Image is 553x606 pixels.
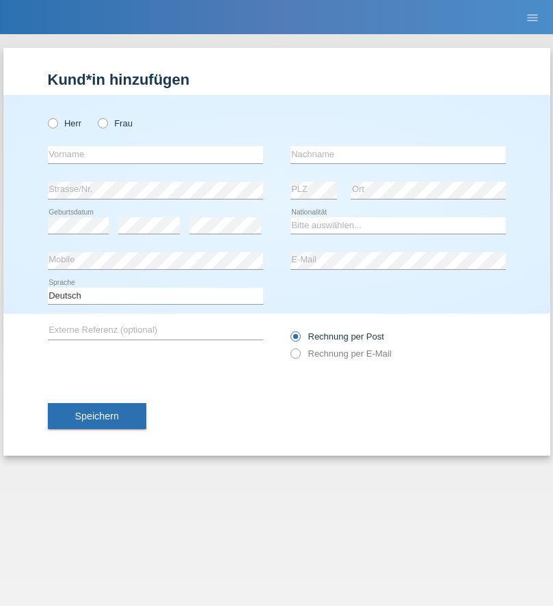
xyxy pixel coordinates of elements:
[291,331,384,342] label: Rechnung per Post
[291,348,299,366] input: Rechnung per E-Mail
[48,118,57,127] input: Herr
[519,13,546,21] a: menu
[48,71,506,88] h1: Kund*in hinzufügen
[291,331,299,348] input: Rechnung per Post
[48,403,146,429] button: Speichern
[291,348,392,359] label: Rechnung per E-Mail
[75,411,119,422] span: Speichern
[98,118,107,127] input: Frau
[526,11,539,25] i: menu
[48,118,82,128] label: Herr
[98,118,133,128] label: Frau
